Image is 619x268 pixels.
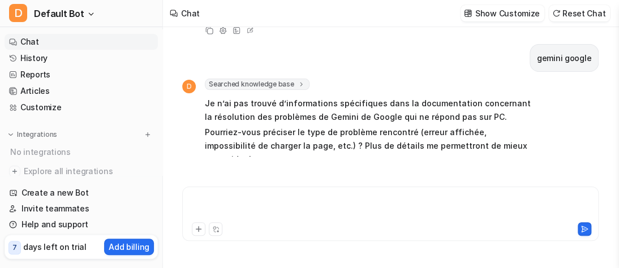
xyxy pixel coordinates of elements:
[205,126,536,166] p: Pourriez-vous préciser le type de problème rencontré (erreur affichée, impossibilité de charger l...
[109,241,149,253] p: Add billing
[537,51,591,65] p: gemini google
[5,34,158,50] a: Chat
[34,6,84,21] span: Default Bot
[24,162,153,180] span: Explore all integrations
[181,7,200,19] div: Chat
[461,5,544,21] button: Show Customize
[5,100,158,115] a: Customize
[23,241,87,253] p: days left on trial
[475,7,540,19] p: Show Customize
[5,163,158,179] a: Explore all integrations
[12,243,17,253] p: 7
[17,130,57,139] p: Integrations
[7,142,158,161] div: No integrations
[144,131,152,139] img: menu_add.svg
[182,80,196,93] span: D
[464,9,472,18] img: customize
[5,201,158,217] a: Invite teammates
[5,217,158,232] a: Help and support
[7,131,15,139] img: expand menu
[9,4,27,22] span: D
[9,166,20,177] img: explore all integrations
[5,50,158,66] a: History
[205,79,309,90] span: Searched knowledge base
[5,83,158,99] a: Articles
[549,5,610,21] button: Reset Chat
[5,67,158,83] a: Reports
[552,9,560,18] img: reset
[5,129,61,140] button: Integrations
[205,97,536,124] p: Je n’ai pas trouvé d’informations spécifiques dans la documentation concernant la résolution des ...
[5,185,158,201] a: Create a new Bot
[104,239,154,255] button: Add billing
